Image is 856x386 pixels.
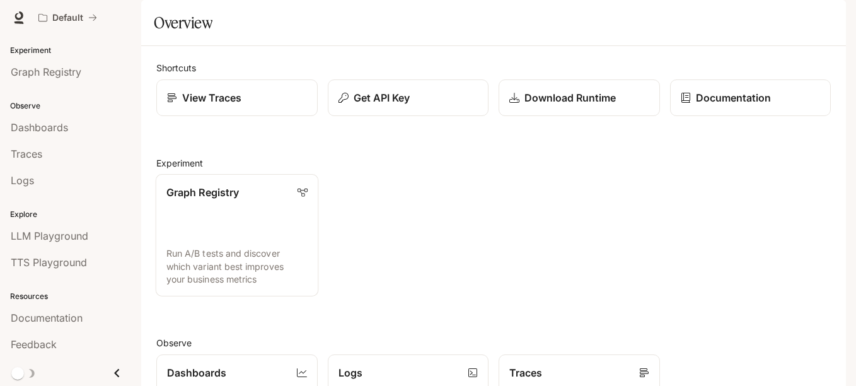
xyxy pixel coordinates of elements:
[166,247,308,286] p: Run A/B tests and discover which variant best improves your business metrics
[509,365,542,380] p: Traces
[182,90,241,105] p: View Traces
[499,79,660,116] a: Download Runtime
[156,156,831,170] h2: Experiment
[524,90,616,105] p: Download Runtime
[52,13,83,23] p: Default
[154,10,212,35] h1: Overview
[156,79,318,116] a: View Traces
[166,185,239,200] p: Graph Registry
[33,5,103,30] button: All workspaces
[354,90,410,105] p: Get API Key
[167,365,226,380] p: Dashboards
[156,61,831,74] h2: Shortcuts
[670,79,831,116] a: Documentation
[338,365,362,380] p: Logs
[156,174,318,296] a: Graph RegistryRun A/B tests and discover which variant best improves your business metrics
[328,79,489,116] button: Get API Key
[156,336,831,349] h2: Observe
[696,90,771,105] p: Documentation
